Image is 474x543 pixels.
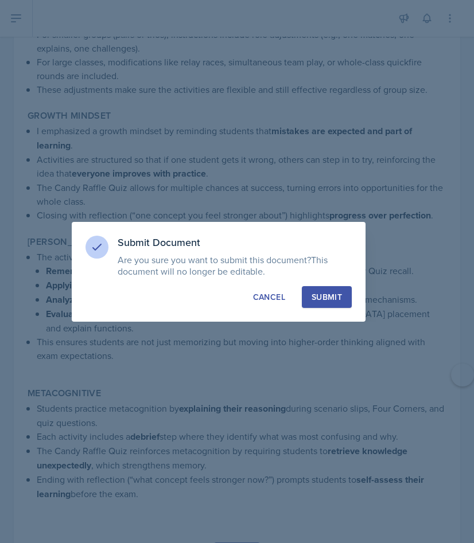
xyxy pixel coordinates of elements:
p: Are you sure you want to submit this document? [118,254,352,277]
h3: Submit Document [118,236,352,249]
span: This document will no longer be editable. [118,253,328,278]
div: Cancel [253,291,285,303]
div: Submit [312,291,342,303]
button: Submit [302,286,352,308]
button: Cancel [243,286,295,308]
